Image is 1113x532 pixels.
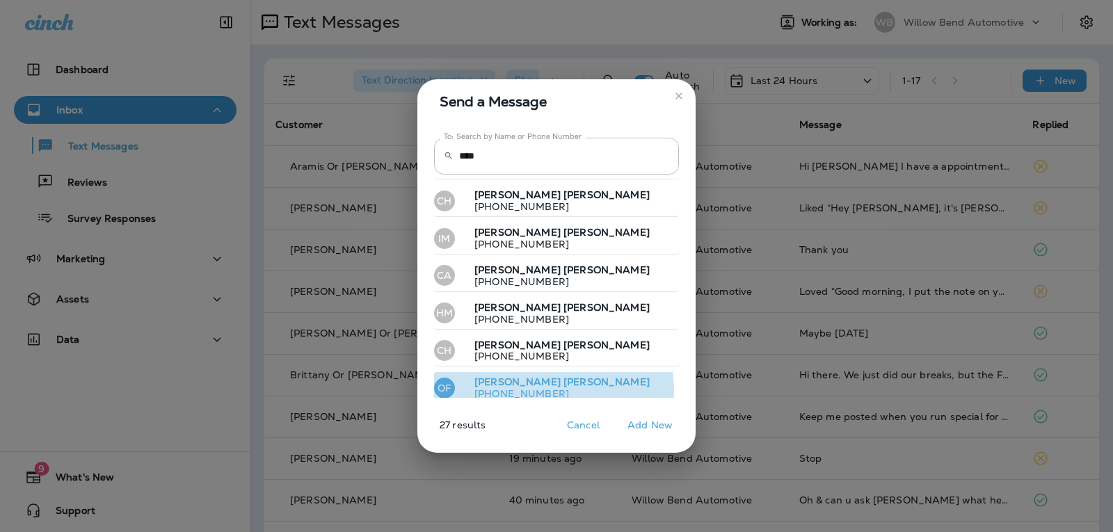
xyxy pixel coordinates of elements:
[434,340,455,361] div: CH
[474,339,561,351] span: [PERSON_NAME]
[434,298,679,330] button: HM[PERSON_NAME] [PERSON_NAME][PHONE_NUMBER]
[620,414,680,436] button: Add New
[463,314,650,325] p: [PHONE_NUMBER]
[434,191,455,211] div: CH
[434,303,455,323] div: HM
[463,350,650,362] p: [PHONE_NUMBER]
[444,131,582,142] label: To: Search by Name or Phone Number
[434,228,455,249] div: IM
[557,414,609,436] button: Cancel
[463,163,595,175] p: [PHONE_NUMBER]
[474,264,561,276] span: [PERSON_NAME]
[563,376,650,388] span: [PERSON_NAME]
[434,335,679,367] button: CH[PERSON_NAME] [PERSON_NAME][PHONE_NUMBER]
[474,376,561,388] span: [PERSON_NAME]
[563,339,650,351] span: [PERSON_NAME]
[434,265,455,286] div: CA
[434,260,679,292] button: CA[PERSON_NAME] [PERSON_NAME][PHONE_NUMBER]
[474,188,561,201] span: [PERSON_NAME]
[440,90,679,113] span: Send a Message
[434,372,679,404] button: OF[PERSON_NAME] [PERSON_NAME][PHONE_NUMBER]
[668,85,690,107] button: close
[434,223,679,255] button: IM[PERSON_NAME] [PERSON_NAME][PHONE_NUMBER]
[474,301,561,314] span: [PERSON_NAME]
[434,185,679,217] button: CH[PERSON_NAME] [PERSON_NAME][PHONE_NUMBER]
[434,378,455,398] div: OF
[412,419,486,442] p: 27 results
[474,226,561,239] span: [PERSON_NAME]
[563,264,650,276] span: [PERSON_NAME]
[563,226,650,239] span: [PERSON_NAME]
[463,239,650,250] p: [PHONE_NUMBER]
[463,276,650,287] p: [PHONE_NUMBER]
[463,201,650,212] p: [PHONE_NUMBER]
[463,388,650,399] p: [PHONE_NUMBER]
[563,301,650,314] span: [PERSON_NAME]
[563,188,650,201] span: [PERSON_NAME]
